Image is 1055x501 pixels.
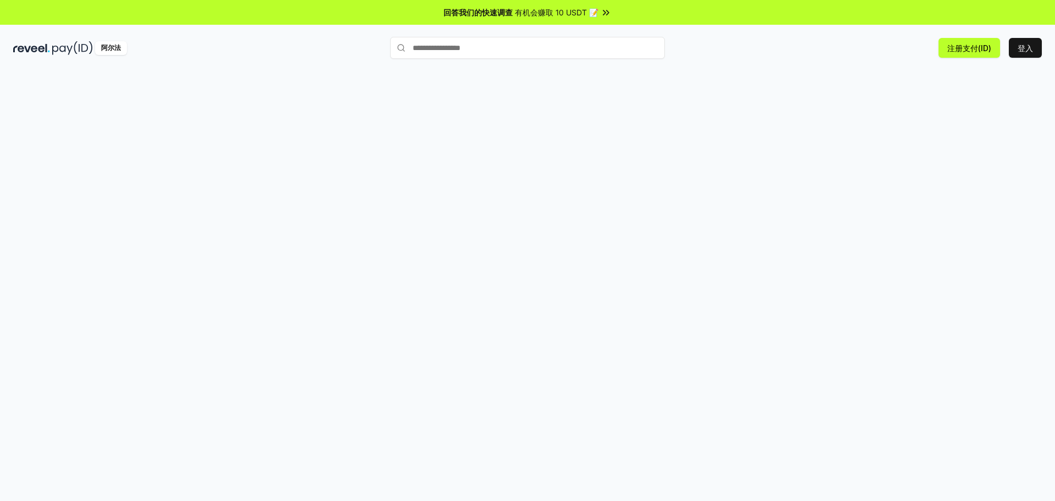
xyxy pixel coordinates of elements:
[515,8,598,17] font: 有机会赚取 10 USDT 📝
[1009,38,1042,58] button: 登入
[1018,43,1033,53] font: 登入
[101,43,121,52] font: 阿尔法
[52,41,93,55] img: 付款编号
[443,8,513,17] font: 回答我们的快速调查
[939,38,1000,58] button: 注册支付(ID)
[947,43,991,53] font: 注册支付(ID)
[13,41,50,55] img: 揭示黑暗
